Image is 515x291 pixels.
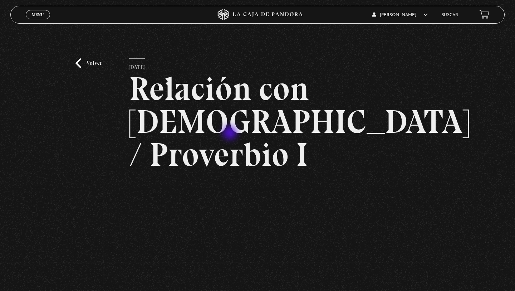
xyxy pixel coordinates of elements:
[129,58,145,73] p: [DATE]
[75,58,102,68] a: Volver
[480,10,489,20] a: View your shopping cart
[441,13,458,17] a: Buscar
[30,19,46,24] span: Cerrar
[32,13,44,17] span: Menu
[372,13,428,17] span: [PERSON_NAME]
[129,72,386,171] h2: Relación con [DEMOGRAPHIC_DATA] / Proverbio I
